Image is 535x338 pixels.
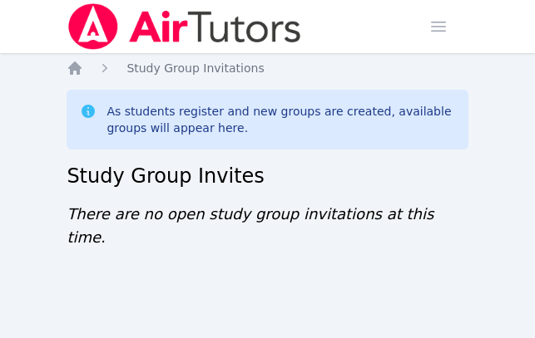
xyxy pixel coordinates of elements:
[126,60,264,76] a: Study Group Invitations
[67,163,468,189] h2: Study Group Invites
[67,3,302,50] img: Air Tutors
[126,61,264,75] span: Study Group Invitations
[67,60,468,76] nav: Breadcrumb
[107,103,454,136] div: As students register and new groups are created, available groups will appear here.
[67,205,433,246] span: There are no open study group invitations at this time.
